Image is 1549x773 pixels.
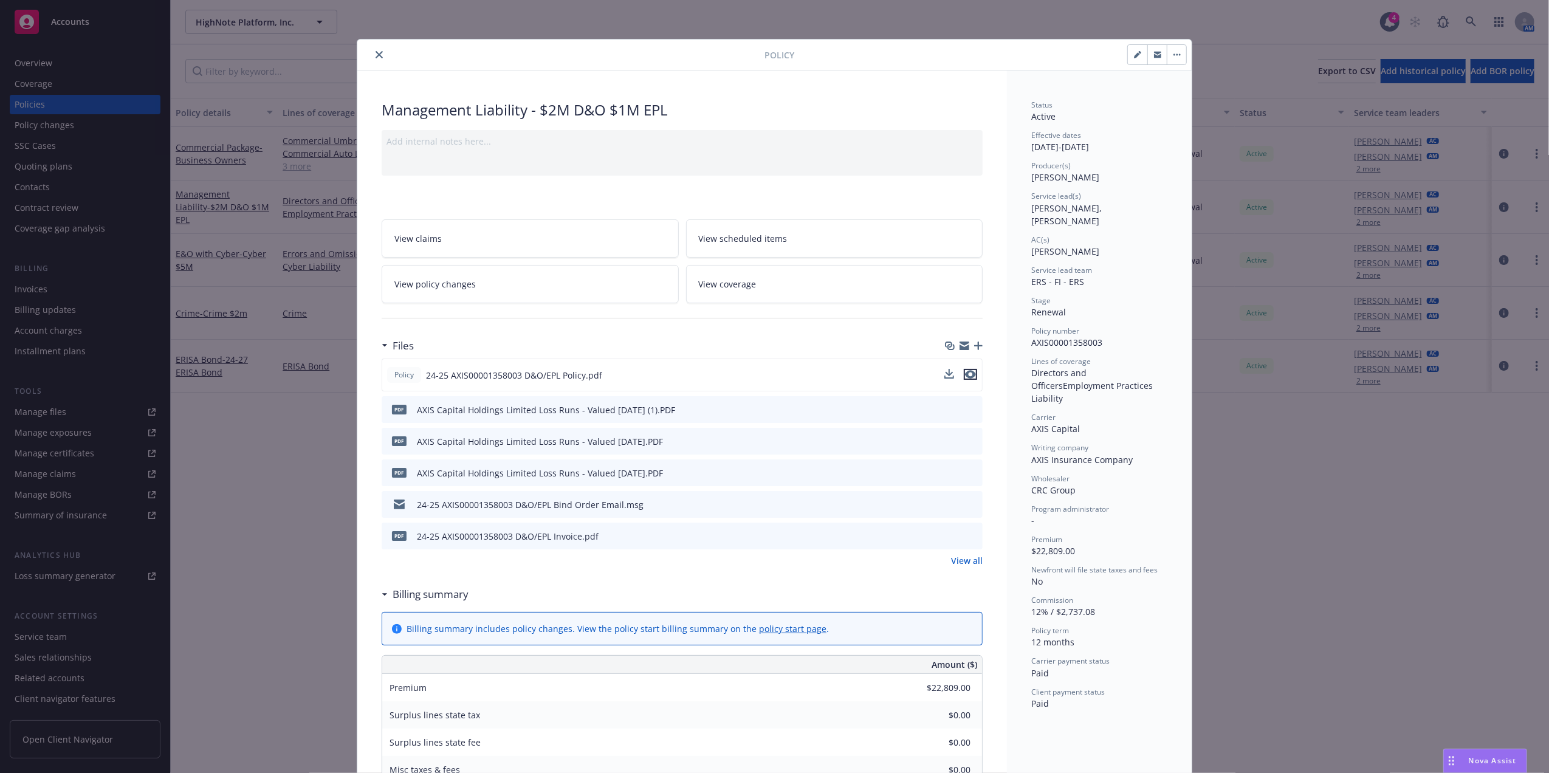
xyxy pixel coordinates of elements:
[392,531,407,540] span: pdf
[699,278,757,290] span: View coverage
[382,219,679,258] a: View claims
[1031,235,1049,245] span: AC(s)
[967,467,978,479] button: preview file
[393,338,414,354] h3: Files
[1031,575,1043,587] span: No
[1031,454,1133,466] span: AXIS Insurance Company
[1031,667,1049,679] span: Paid
[947,435,957,448] button: download file
[1031,367,1089,391] span: Directors and Officers
[1031,545,1075,557] span: $22,809.00
[1031,606,1095,617] span: 12% / $2,737.08
[759,623,826,634] a: policy start page
[944,369,954,382] button: download file
[1031,656,1110,666] span: Carrier payment status
[392,405,407,414] span: PDF
[947,404,957,416] button: download file
[1031,687,1105,697] span: Client payment status
[964,369,977,382] button: preview file
[393,586,469,602] h3: Billing summary
[951,554,983,567] a: View all
[1031,473,1070,484] span: Wholesaler
[390,682,427,693] span: Premium
[686,219,983,258] a: View scheduled items
[1031,504,1109,514] span: Program administrator
[944,369,954,379] button: download file
[390,709,480,721] span: Surplus lines state tax
[1443,749,1527,773] button: Nova Assist
[1031,636,1074,648] span: 12 months
[764,49,794,61] span: Policy
[1469,755,1517,766] span: Nova Assist
[932,658,977,671] span: Amount ($)
[967,404,978,416] button: preview file
[1031,295,1051,306] span: Stage
[1031,171,1099,183] span: [PERSON_NAME]
[1031,534,1062,545] span: Premium
[390,737,481,748] span: Surplus lines state fee
[964,369,977,380] button: preview file
[1031,202,1104,227] span: [PERSON_NAME], [PERSON_NAME]
[1031,191,1081,201] span: Service lead(s)
[1031,565,1158,575] span: Newfront will file state taxes and fees
[899,733,978,752] input: 0.00
[1031,130,1167,153] div: [DATE] - [DATE]
[386,135,978,148] div: Add internal notes here...
[1031,515,1034,526] span: -
[1031,130,1081,140] span: Effective dates
[967,498,978,511] button: preview file
[1031,111,1056,122] span: Active
[1031,100,1053,110] span: Status
[1031,484,1076,496] span: CRC Group
[417,435,663,448] div: AXIS Capital Holdings Limited Loss Runs - Valued [DATE].PDF
[1444,749,1459,772] div: Drag to move
[426,369,602,382] span: 24-25 AXIS00001358003 D&O/EPL Policy.pdf
[1031,265,1092,275] span: Service lead team
[382,265,679,303] a: View policy changes
[1031,356,1091,366] span: Lines of coverage
[899,679,978,697] input: 0.00
[947,467,957,479] button: download file
[417,404,675,416] div: AXIS Capital Holdings Limited Loss Runs - Valued [DATE] (1).PDF
[1031,380,1155,404] span: Employment Practices Liability
[1031,276,1084,287] span: ERS - FI - ERS
[394,278,476,290] span: View policy changes
[1031,326,1079,336] span: Policy number
[686,265,983,303] a: View coverage
[967,530,978,543] button: preview file
[699,232,788,245] span: View scheduled items
[407,622,829,635] div: Billing summary includes policy changes. View the policy start billing summary on the .
[1031,160,1071,171] span: Producer(s)
[1031,412,1056,422] span: Carrier
[392,436,407,445] span: PDF
[417,498,644,511] div: 24-25 AXIS00001358003 D&O/EPL Bind Order Email.msg
[967,435,978,448] button: preview file
[382,586,469,602] div: Billing summary
[947,498,957,511] button: download file
[1031,595,1073,605] span: Commission
[1031,442,1088,453] span: Writing company
[899,706,978,724] input: 0.00
[1031,337,1102,348] span: AXIS00001358003
[1031,698,1049,709] span: Paid
[947,530,957,543] button: download file
[1031,306,1066,318] span: Renewal
[382,338,414,354] div: Files
[1031,423,1080,435] span: AXIS Capital
[392,369,416,380] span: Policy
[392,468,407,477] span: PDF
[382,100,983,120] div: Management Liability - $2M D&O $1M EPL
[417,530,599,543] div: 24-25 AXIS00001358003 D&O/EPL Invoice.pdf
[1031,625,1069,636] span: Policy term
[417,467,663,479] div: AXIS Capital Holdings Limited Loss Runs - Valued [DATE].PDF
[394,232,442,245] span: View claims
[372,47,386,62] button: close
[1031,246,1099,257] span: [PERSON_NAME]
